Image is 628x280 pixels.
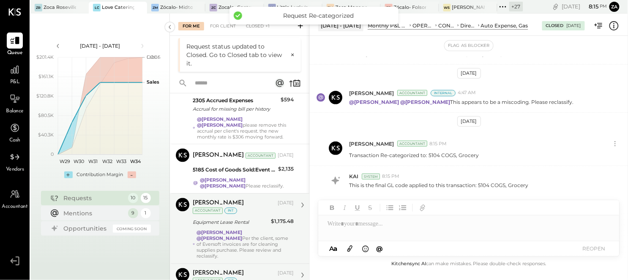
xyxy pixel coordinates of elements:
div: Closed [242,22,274,30]
div: Love Catering, Inc. [102,4,134,11]
strong: @[PERSON_NAME] [349,99,399,105]
text: W31 [88,158,98,164]
button: Aa [327,244,340,253]
text: $80.5K [38,112,54,118]
div: ZF [385,4,393,11]
div: [DATE] [278,152,294,159]
div: + [64,171,73,178]
a: P&L [0,62,29,86]
div: For Me [178,22,204,30]
span: Accountant [2,203,28,211]
div: - [128,171,136,178]
strong: @[PERSON_NAME] [197,122,243,128]
div: $2,135 [278,165,294,174]
text: W30 [74,158,84,164]
div: Request Re-categorized [246,12,390,19]
p: Transaction Re-categorized to: 5104 COGS, Grocery [349,152,479,159]
button: Ordered List [397,202,408,213]
div: [PERSON_NAME] [193,269,244,278]
span: 8 : 15 [582,3,599,11]
span: 4:47 AM [458,90,476,96]
strong: @[PERSON_NAME] [197,230,242,236]
div: Direct Operating Expenses [460,22,477,29]
div: ZM [327,4,334,11]
div: Accrual for missing bill per history [193,105,278,113]
div: int [224,208,237,214]
div: Monthly P&L Comparison [368,22,408,29]
div: [DATE] [567,23,581,29]
div: ZM [151,4,159,11]
text: W29 [60,158,70,164]
div: LC [93,4,101,11]
span: @ [377,245,383,253]
div: 15 [141,193,151,203]
div: Requests [64,194,124,202]
text: W34 [130,158,141,164]
div: + 27 [509,2,523,11]
div: Mentions [64,209,124,217]
span: Queue [7,49,23,57]
div: Accountant [193,208,223,214]
span: Vendors [6,166,24,174]
div: [DATE] [278,200,294,207]
button: Bold [327,202,338,213]
div: Little Lucky's LLC(Lucky's Soho) [277,4,310,11]
div: Per the client, some of Eversoft invoices are for cleaning supplies purchase. Please review and r... [197,230,294,259]
button: Za [609,2,620,12]
span: Cash [9,137,20,144]
strong: @[PERSON_NAME] [200,177,246,183]
div: 2305 Accrued Expenses [193,96,278,105]
text: 0 [51,151,54,157]
div: $594 [281,95,294,104]
div: LL [268,4,276,11]
a: Accountant [0,186,29,211]
div: copy link [552,2,560,11]
div: 5185 Cost of Goods Sold:Event – Staffing [193,166,276,174]
button: REOPEN [577,243,611,254]
div: Internal [431,90,456,96]
span: a [334,245,338,253]
a: Cash [0,120,29,144]
div: Please reclassify. [200,177,294,189]
span: [PERSON_NAME] [349,90,394,97]
div: [DATE] - [DATE] [64,42,136,49]
div: 1 [141,208,151,218]
div: [DATE] [457,68,481,79]
button: Unordered List [385,202,396,213]
div: please remove this accrual per client's request. the new monthly rate is $306 moving forward. [197,116,294,140]
a: Balance [0,91,29,115]
div: ZR [35,4,42,11]
strong: @[PERSON_NAME] [197,116,243,122]
div: CONTROLLABLE EXPENSES [438,22,456,29]
a: Queue [0,33,29,57]
button: Underline [352,202,363,213]
text: $201.4K [36,54,54,60]
button: Strikethrough [365,202,376,213]
text: Sales [147,79,159,85]
div: [DATE] [562,3,607,11]
div: ZC [210,4,217,11]
button: Italic [339,202,350,213]
span: P&L [10,79,20,86]
div: [DATE] [457,116,481,127]
div: Zoca Roseville Inc. [44,4,76,11]
text: W33 [116,158,126,164]
div: Accountant [397,90,427,96]
div: WS [443,4,451,11]
strong: @[PERSON_NAME] [400,99,450,105]
span: KAI [349,173,358,180]
div: 10 [128,193,138,203]
a: Vendors [0,149,29,174]
p: This appears to be a miscoding. Please reclassify. [349,98,573,106]
button: × [286,51,295,59]
div: Request status updated to Closed. Go to Closed tab to view it. [186,42,286,68]
div: Accountant [397,141,427,147]
div: [PERSON_NAME] [193,199,244,208]
div: [DATE] [278,270,294,277]
div: [PERSON_NAME] [193,152,244,160]
div: Equipment Lease Rental [193,218,268,227]
div: OPERATING EXPENSES (EBITDA) [412,22,434,29]
div: For Client [206,22,240,30]
div: Zócalo- Midtown (Zoca Inc.) [160,4,193,11]
span: 8:15 PM [429,141,447,147]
